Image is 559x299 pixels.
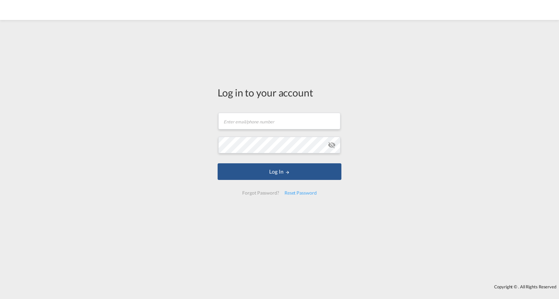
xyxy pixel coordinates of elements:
[218,85,341,99] div: Log in to your account
[218,163,341,180] button: LOGIN
[282,187,319,199] div: Reset Password
[240,187,281,199] div: Forgot Password?
[328,141,336,149] md-icon: icon-eye-off
[218,113,340,129] input: Enter email/phone number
